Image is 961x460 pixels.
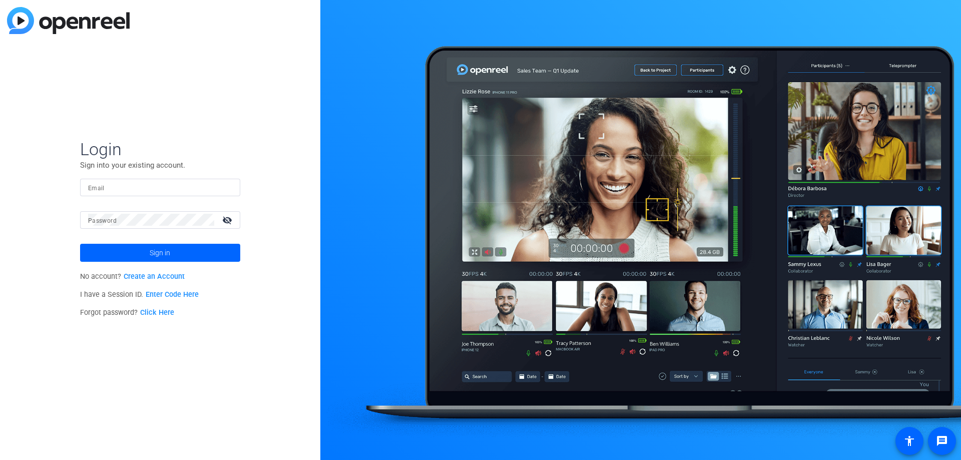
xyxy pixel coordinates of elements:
button: Sign in [80,244,240,262]
mat-label: Password [88,217,117,224]
span: Forgot password? [80,308,174,317]
mat-icon: message [936,435,948,447]
span: Login [80,139,240,160]
a: Create an Account [124,272,185,281]
input: Enter Email Address [88,181,232,193]
a: Enter Code Here [146,290,199,299]
mat-label: Email [88,185,105,192]
mat-icon: visibility_off [216,213,240,227]
span: Sign in [150,240,170,265]
a: Click Here [140,308,174,317]
mat-icon: accessibility [903,435,915,447]
p: Sign into your existing account. [80,160,240,171]
span: No account? [80,272,185,281]
img: blue-gradient.svg [7,7,130,34]
span: I have a Session ID. [80,290,199,299]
